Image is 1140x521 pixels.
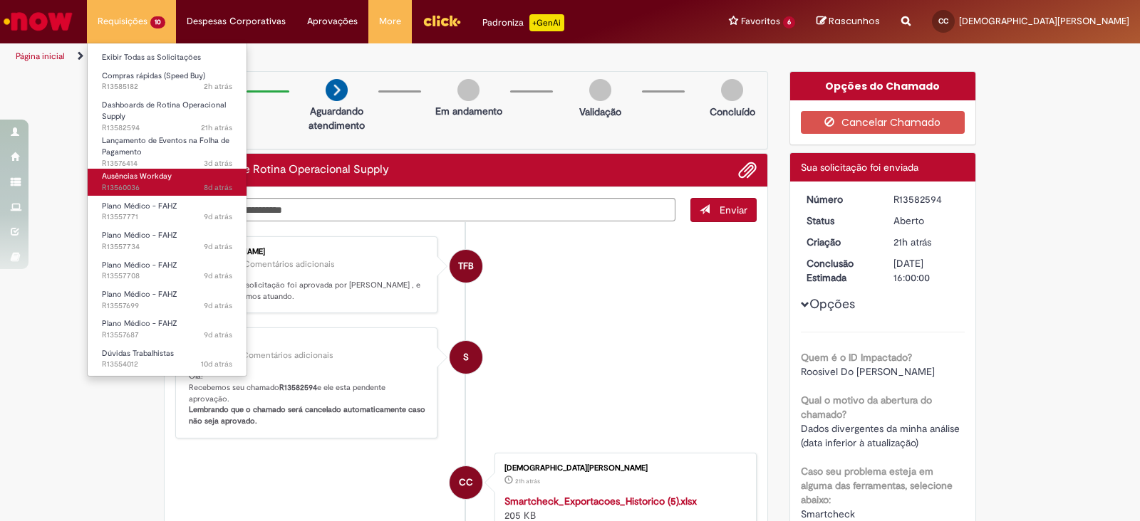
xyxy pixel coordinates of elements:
[102,330,232,341] span: R13557687
[98,14,147,28] span: Requisições
[589,79,611,101] img: img-circle-grey.png
[88,258,247,284] a: Aberto R13557708 : Plano Médico - FAHZ
[796,214,883,228] dt: Status
[201,122,232,133] time: 30/09/2025 15:01:07
[801,161,918,174] span: Sua solicitação foi enviada
[450,341,482,374] div: System
[504,495,697,507] a: Smartcheck_Exportacoes_Historico (5).xlsx
[102,158,232,169] span: R13576414
[88,50,247,65] a: Exibir Todas as Solicitações
[102,359,232,370] span: R13554012
[189,280,426,302] p: Prezado(a), Sua solicitação foi aprovada por [PERSON_NAME] , e em breve estaremos atuando.
[801,465,953,506] b: Caso seu problema esteja em alguma das ferramentas, selecione abaixo:
[189,339,426,347] div: Sistema
[326,79,348,101] img: arrow-next.png
[204,241,232,252] time: 23/09/2025 08:28:08
[435,104,502,118] p: Em andamento
[102,230,177,241] span: Plano Médico - FAHZ
[457,79,480,101] img: img-circle-grey.png
[529,14,564,31] p: +GenAi
[801,422,963,449] span: Dados divergentes da minha análise (data inferior à atualização)
[175,198,675,222] textarea: Digite sua mensagem aqui...
[204,330,232,340] span: 9d atrás
[204,241,232,252] span: 9d atrás
[710,105,755,119] p: Concluído
[88,68,247,95] a: Aberto R13585182 : Compras rápidas (Speed Buy)
[87,43,247,377] ul: Requisições
[959,15,1129,27] span: [DEMOGRAPHIC_DATA][PERSON_NAME]
[88,316,247,342] a: Aberto R13557687 : Plano Médico - FAHZ
[88,169,247,195] a: Aberto R13560036 : Ausências Workday
[801,507,855,520] span: Smartcheck
[307,14,358,28] span: Aprovações
[204,158,232,169] time: 29/09/2025 11:00:38
[893,236,931,248] span: 21h atrás
[893,256,960,285] div: [DATE] 16:00:00
[738,161,757,179] button: Adicionar anexos
[88,133,247,164] a: Aberto R13576414 : Lançamento de Eventos na Folha de Pagamento
[102,182,232,194] span: R13560036
[102,81,232,93] span: R13585182
[175,164,389,177] h2: Dashboards de Rotina Operacional Supply Histórico de tíquete
[102,122,232,134] span: R13582594
[204,182,232,193] time: 23/09/2025 14:59:14
[242,349,333,362] small: Comentários adicionais
[187,14,286,28] span: Despesas Corporativas
[204,158,232,169] span: 3d atrás
[450,466,482,499] div: Cristiane Medeiros Cascaes
[102,241,232,253] span: R13557734
[796,256,883,285] dt: Conclusão Estimada
[817,15,880,28] a: Rascunhos
[189,404,427,426] b: Lembrando que o chamado será cancelado automaticamente caso não seja aprovado.
[504,464,742,473] div: [DEMOGRAPHIC_DATA][PERSON_NAME]
[893,236,931,248] time: 30/09/2025 15:01:06
[204,81,232,92] span: 2h atrás
[88,346,247,372] a: Aberto R13554012 : Dúvidas Trabalhistas
[201,359,232,369] span: 10d atrás
[801,365,935,378] span: Roosivel Do [PERSON_NAME]
[88,287,247,313] a: Aberto R13557699 : Plano Médico - FAHZ
[204,270,232,281] time: 23/09/2025 08:25:24
[88,98,247,128] a: Aberto R13582594 : Dashboards de Rotina Operacional Supply
[102,300,232,312] span: R13557699
[150,16,165,28] span: 10
[102,201,177,211] span: Plano Médico - FAHZ
[88,199,247,225] a: Aberto R13557771 : Plano Médico - FAHZ
[204,182,232,193] span: 8d atrás
[201,122,232,133] span: 21h atrás
[102,289,177,300] span: Plano Médico - FAHZ
[423,10,461,31] img: click_logo_yellow_360x200.png
[16,51,65,62] a: Página inicial
[204,300,232,311] span: 9d atrás
[279,382,317,393] b: R13582594
[102,171,172,181] span: Ausências Workday
[204,330,232,340] time: 23/09/2025 08:22:09
[102,100,226,122] span: Dashboards de Rotina Operacional Supply
[783,16,795,28] span: 6
[102,260,177,270] span: Plano Médico - FAHZ
[189,248,426,256] div: Tais [PERSON_NAME]
[893,214,960,228] div: Aberto
[893,235,960,249] div: 30/09/2025 16:01:06
[88,228,247,254] a: Aberto R13557734 : Plano Médico - FAHZ
[102,318,177,329] span: Plano Médico - FAHZ
[801,111,965,134] button: Cancelar Chamado
[102,70,205,81] span: Compras rápidas (Speed Buy)
[204,211,232,222] span: 9d atrás
[515,477,540,485] time: 30/09/2025 15:01:04
[204,211,232,222] time: 23/09/2025 08:32:12
[690,198,757,222] button: Enviar
[302,104,371,132] p: Aguardando atendimento
[102,211,232,223] span: R13557771
[459,465,473,500] span: CC
[201,359,232,369] time: 22/09/2025 08:52:34
[189,371,426,427] p: Olá! Recebemos seu chamado e ele esta pendente aprovação.
[1,7,75,36] img: ServiceNow
[458,249,474,283] span: TFB
[741,14,780,28] span: Favoritos
[102,135,229,157] span: Lançamento de Eventos na Folha de Pagamento
[720,204,747,216] span: Enviar
[204,270,232,281] span: 9d atrás
[11,43,750,70] ul: Trilhas de página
